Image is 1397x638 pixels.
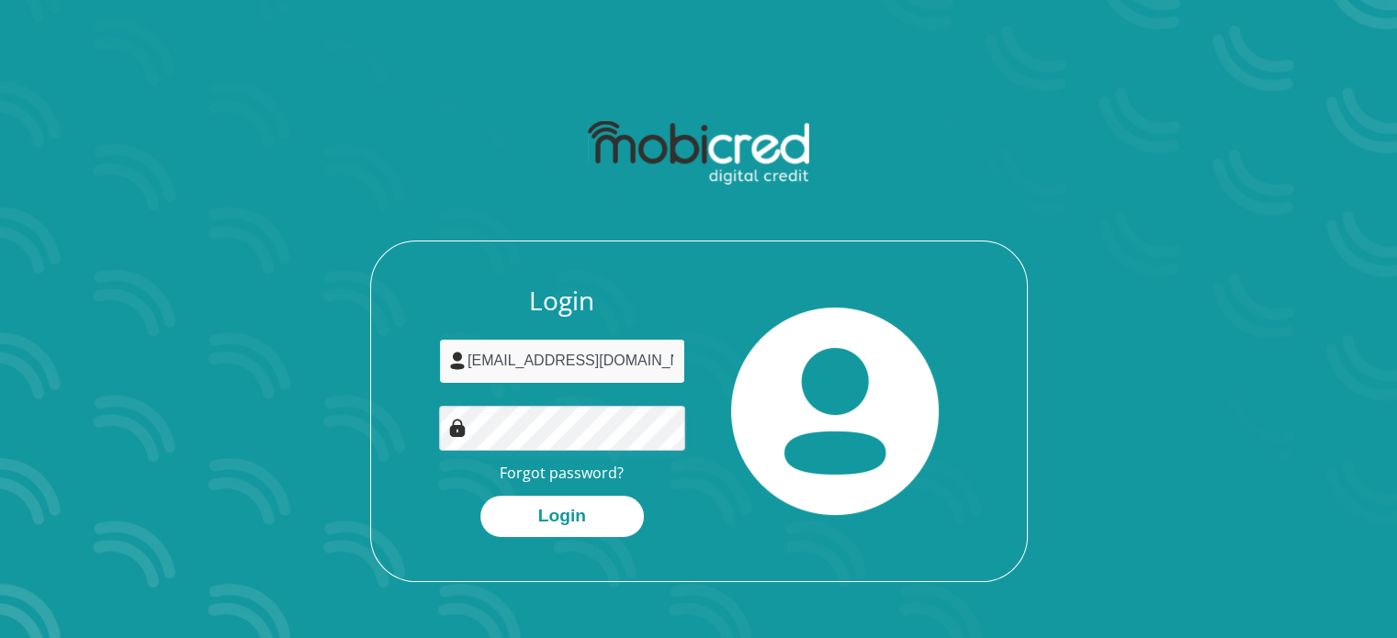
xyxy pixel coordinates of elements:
img: Image [448,419,467,437]
h3: Login [439,285,685,317]
button: Login [480,496,644,537]
input: Username [439,339,685,384]
img: mobicred logo [588,121,809,185]
img: user-icon image [448,352,467,370]
a: Forgot password? [500,463,624,483]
